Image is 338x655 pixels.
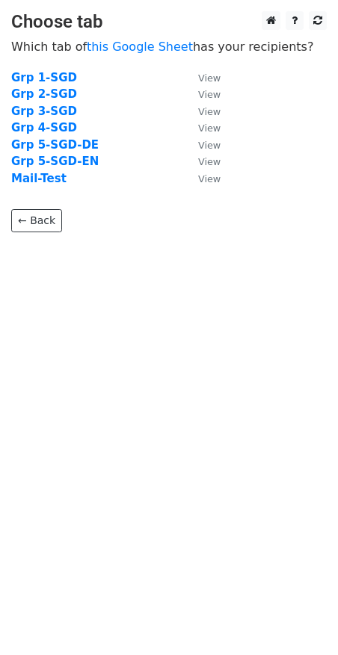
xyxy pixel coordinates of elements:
a: this Google Sheet [87,40,193,54]
small: View [198,156,221,167]
small: View [198,89,221,100]
a: View [183,105,221,118]
p: Which tab of has your recipients? [11,39,327,55]
small: View [198,72,221,84]
a: View [183,138,221,152]
a: View [183,87,221,101]
a: View [183,71,221,84]
a: Grp 2-SGD [11,87,77,101]
a: View [183,121,221,134]
small: View [198,106,221,117]
a: ← Back [11,209,62,232]
a: View [183,172,221,185]
a: Grp 3-SGD [11,105,77,118]
small: View [198,140,221,151]
a: Mail-Test [11,172,67,185]
small: View [198,173,221,184]
h3: Choose tab [11,11,327,33]
small: View [198,122,221,134]
a: Grp 4-SGD [11,121,77,134]
a: Grp 5-SGD-EN [11,155,99,168]
a: Grp 1-SGD [11,71,77,84]
a: View [183,155,221,168]
a: Grp 5-SGD-DE [11,138,99,152]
